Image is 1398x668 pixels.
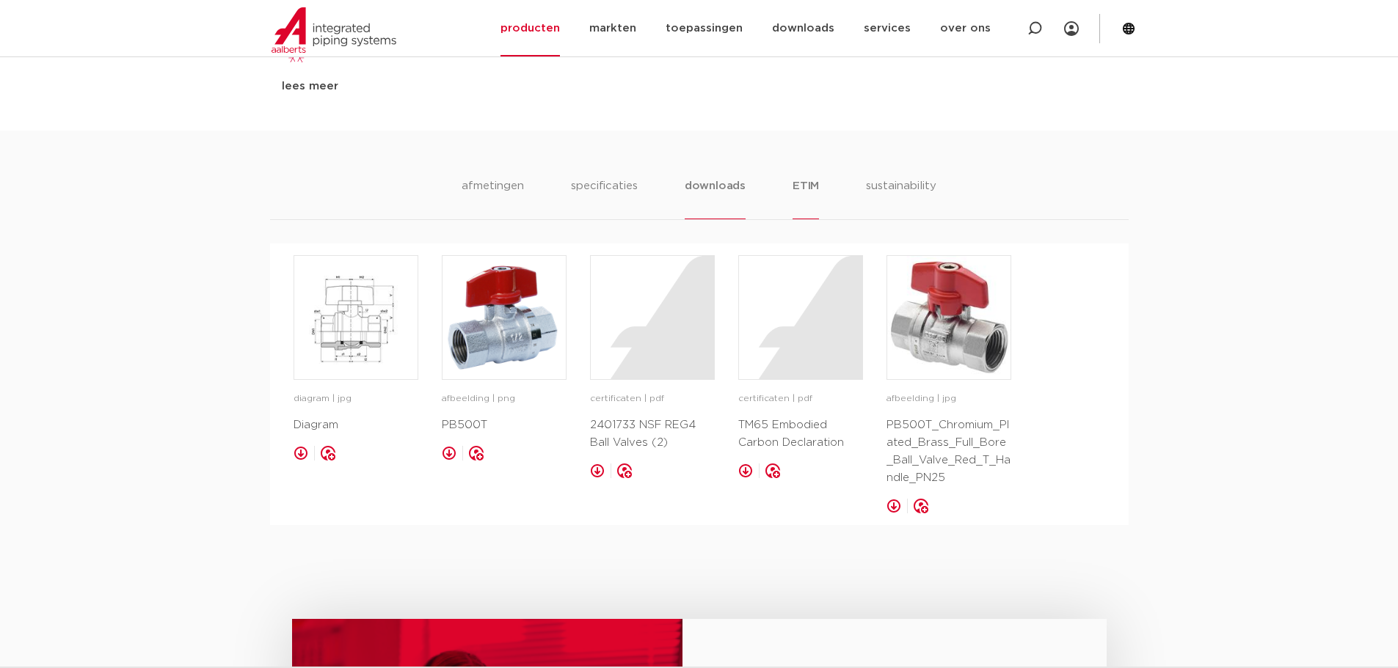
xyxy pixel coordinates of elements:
p: certificaten | pdf [590,392,715,406]
p: PB500T_Chromium_Plated_Brass_Full_Bore_Ball_Valve_Red_T_Handle_PN25 [887,416,1011,487]
p: certificaten | pdf [738,392,863,406]
a: image for Diagram [294,255,418,380]
img: image for PB500T_Chromium_Plated_Brass_Full_Bore_Ball_Valve_Red_T_Handle_PN25 [887,256,1011,379]
a: image for PB500T [442,255,567,380]
li: afmetingen [462,177,524,219]
p: PB500T [442,416,567,434]
p: afbeelding | png [442,392,567,406]
p: Diagram [294,416,418,434]
li: sustainability [866,177,936,219]
div: lees meer [282,78,545,95]
li: specificaties [571,177,638,219]
li: ETIM [793,177,819,219]
p: afbeelding | jpg [887,392,1011,406]
img: image for PB500T [443,256,566,379]
p: diagram | jpg [294,392,418,406]
a: image for PB500T_Chromium_Plated_Brass_Full_Bore_Ball_Valve_Red_T_Handle_PN25 [887,255,1011,380]
p: TM65 Embodied Carbon Declaration [738,416,863,452]
img: image for Diagram [294,256,418,379]
li: downloads [685,177,746,219]
p: 2401733 NSF REG4 Ball Valves (2) [590,416,715,452]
